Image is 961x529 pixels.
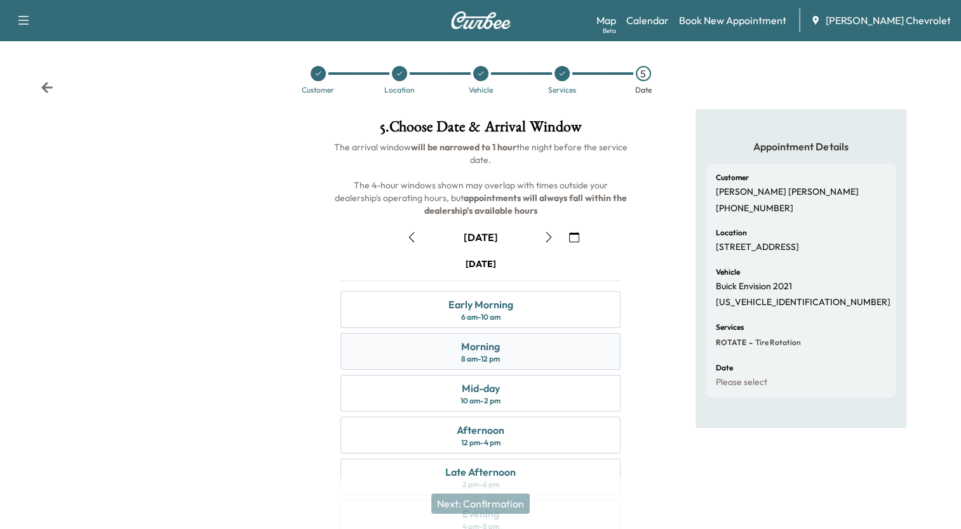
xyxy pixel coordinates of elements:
[463,230,497,244] div: [DATE]
[460,396,501,406] div: 10 am - 2 pm
[596,13,616,28] a: MapBeta
[384,86,415,94] div: Location
[716,364,733,372] h6: Date
[716,281,792,292] p: Buick Envision 2021
[716,268,740,276] h6: Vehicle
[450,11,511,29] img: Curbee Logo
[41,81,53,94] div: Back
[469,86,493,94] div: Vehicle
[548,86,576,94] div: Services
[716,203,793,214] p: [PHONE_NUMBER]
[635,86,652,94] div: Date
[603,26,616,36] div: Beta
[753,337,801,348] span: Tire Rotation
[626,13,669,28] a: Calendar
[716,186,859,198] p: [PERSON_NAME] [PERSON_NAME]
[302,86,334,94] div: Customer
[716,297,890,308] p: [US_VEHICLE_IDENTIFICATION_NUMBER]
[716,174,749,181] h6: Customer
[448,297,513,312] div: Early Morning
[457,422,504,438] div: Afternoon
[461,354,500,364] div: 8 am - 12 pm
[826,13,951,28] span: [PERSON_NAME] Chevrolet
[460,312,500,322] div: 6 am - 10 am
[716,229,747,237] h6: Location
[716,242,799,253] p: [STREET_ADDRESS]
[716,377,767,388] p: Please select
[679,13,786,28] a: Book New Appointment
[716,323,744,331] h6: Services
[706,140,896,153] h5: Appointment Details
[461,381,499,396] div: Mid-day
[333,141,629,216] span: The arrival window the night before the service date. The 4-hour windows shown may overlap with t...
[424,192,628,216] b: appointments will always fall within the dealership's available hours
[445,464,516,480] div: Late Afternoon
[410,141,516,153] b: will be narrowed to 1 hour
[330,119,630,141] h1: 5 . Choose Date & Arrival Window
[465,258,495,270] div: [DATE]
[746,336,753,349] span: -
[636,66,651,81] div: 5
[461,339,500,354] div: Morning
[716,337,746,348] span: ROTATE
[460,438,500,448] div: 12 pm - 4 pm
